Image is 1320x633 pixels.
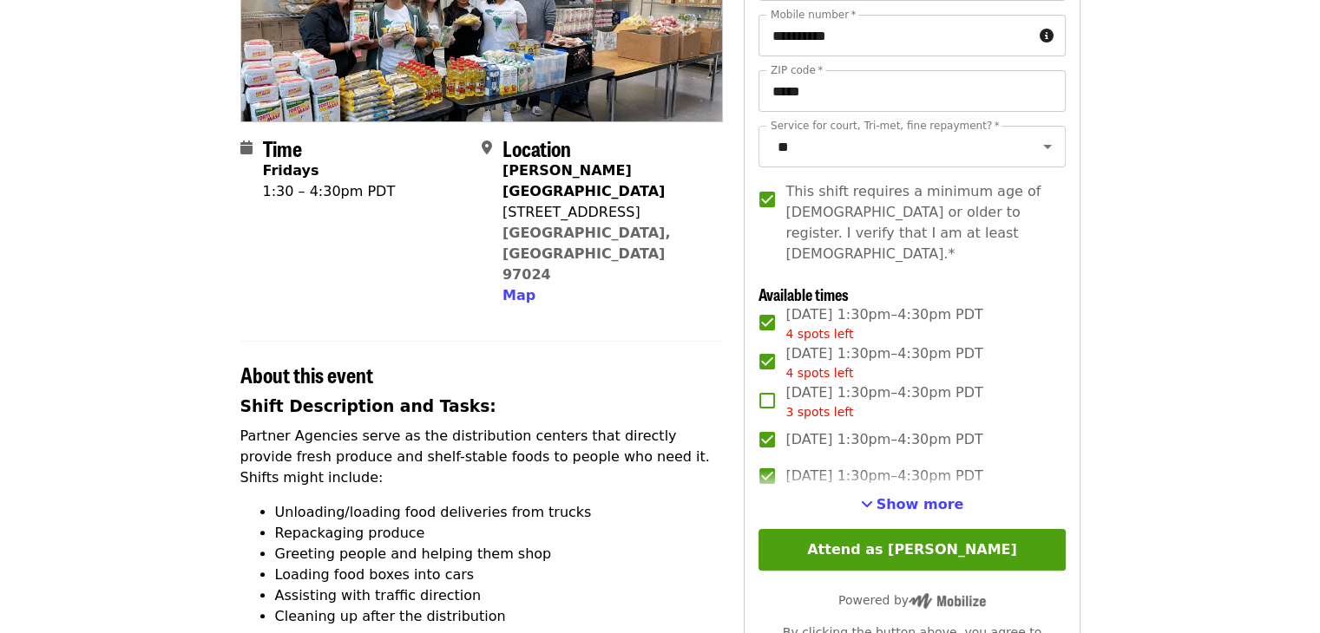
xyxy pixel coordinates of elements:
[785,304,982,343] span: [DATE] 1:30pm–4:30pm PDT
[759,15,1032,56] input: Mobile number
[785,382,982,421] span: [DATE] 1:30pm–4:30pm PDT
[785,366,853,380] span: 4 spots left
[785,343,982,382] span: [DATE] 1:30pm–4:30pm PDT
[275,606,724,627] li: Cleaning up after the distribution
[785,181,1051,264] span: This shift requires a minimum age of [DEMOGRAPHIC_DATA] or older to register. I verify that I am ...
[759,529,1065,571] button: Attend as [PERSON_NAME]
[785,405,853,419] span: 3 spots left
[263,181,396,202] div: 1:30 – 4:30pm PDT
[275,544,724,564] li: Greeting people and helping them shop
[838,593,986,607] span: Powered by
[502,285,535,306] button: Map
[909,593,986,609] img: Powered by Mobilize
[785,429,982,450] span: [DATE] 1:30pm–4:30pm PDT
[877,496,964,512] span: Show more
[861,494,964,515] button: See more timeslots
[502,133,571,163] span: Location
[275,585,724,606] li: Assisting with traffic direction
[759,283,849,305] span: Available times
[275,523,724,544] li: Repackaging produce
[785,466,982,486] span: [DATE] 1:30pm–4:30pm PDT
[275,502,724,523] li: Unloading/loading food deliveries from trucks
[502,225,671,283] a: [GEOGRAPHIC_DATA], [GEOGRAPHIC_DATA] 97024
[502,287,535,303] span: Map
[771,121,1000,131] label: Service for court, Tri-met, fine repayment?
[771,10,856,20] label: Mobile number
[502,202,709,223] div: [STREET_ADDRESS]
[263,133,302,163] span: Time
[502,162,665,199] strong: [PERSON_NAME][GEOGRAPHIC_DATA]
[771,65,823,75] label: ZIP code
[240,395,724,419] h3: Shift Description and Tasks:
[759,70,1065,112] input: ZIP code
[240,426,724,488] p: Partner Agencies serve as the distribution centers that directly provide fresh produce and shelf-...
[275,564,724,585] li: Loading food boxes into cars
[263,162,319,179] strong: Fridays
[482,140,492,156] i: map-marker-alt icon
[785,327,853,341] span: 4 spots left
[240,359,373,389] span: About this event
[1035,134,1060,159] button: Open
[1040,28,1054,44] i: circle-info icon
[240,140,253,156] i: calendar icon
